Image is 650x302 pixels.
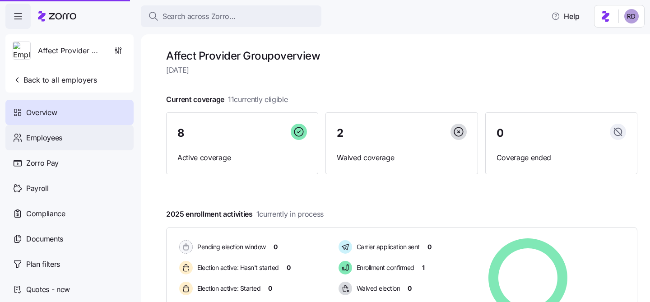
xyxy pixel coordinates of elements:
span: Compliance [26,208,65,219]
span: Documents [26,233,63,245]
span: Help [551,11,580,22]
a: Compliance [5,201,134,226]
span: 0 [408,284,412,293]
h1: Affect Provider Group overview [166,49,637,63]
span: Payroll [26,183,49,194]
span: Waived coverage [337,152,466,163]
span: 8 [177,128,185,139]
span: Election active: Hasn't started [195,263,279,272]
span: Waived election [354,284,400,293]
span: Affect Provider Group [38,45,103,56]
a: Plan filters [5,251,134,277]
span: Active coverage [177,152,307,163]
span: [DATE] [166,65,637,76]
a: Overview [5,100,134,125]
span: 2025 enrollment activities [166,209,324,220]
a: Zorro Pay [5,150,134,176]
span: Plan filters [26,259,60,270]
span: 0 [274,242,278,251]
span: 11 currently eligible [228,94,288,105]
button: Help [544,7,587,25]
span: Coverage ended [497,152,626,163]
img: Employer logo [13,42,30,60]
span: 1 [422,263,425,272]
button: Back to all employers [9,71,101,89]
span: Quotes - new [26,284,70,295]
span: 2 [337,128,344,139]
span: 0 [287,263,291,272]
img: 6d862e07fa9c5eedf81a4422c42283ac [624,9,639,23]
span: 0 [427,242,432,251]
span: Pending election window [195,242,266,251]
a: Employees [5,125,134,150]
span: 0 [268,284,272,293]
span: 0 [497,128,504,139]
span: Election active: Started [195,284,260,293]
span: Enrollment confirmed [354,263,414,272]
button: Search across Zorro... [141,5,321,27]
span: Overview [26,107,57,118]
a: Payroll [5,176,134,201]
span: Back to all employers [13,74,97,85]
span: 1 currently in process [256,209,324,220]
span: Search across Zorro... [162,11,236,22]
span: Employees [26,132,62,144]
span: Zorro Pay [26,158,59,169]
span: Current coverage [166,94,288,105]
span: Carrier application sent [354,242,420,251]
a: Quotes - new [5,277,134,302]
a: Documents [5,226,134,251]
